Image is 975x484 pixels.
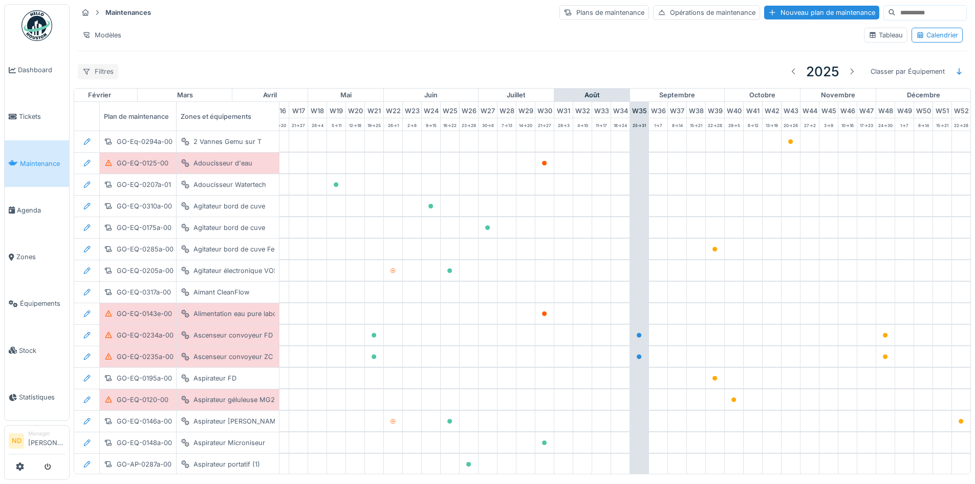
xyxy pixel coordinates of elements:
div: Modèles [78,28,126,43]
div: W 48 [876,102,895,118]
div: 2 -> 8 [403,118,421,131]
div: Ascenseur convoyeur ZC [193,352,273,362]
div: 4 -> 10 [573,118,592,131]
div: Agitateur bord de cuve Ferrari [193,244,287,254]
div: W 17 [289,102,308,118]
div: avril [232,89,308,102]
div: 7 -> 13 [497,118,516,131]
div: W 38 [687,102,705,118]
div: W 29 [516,102,535,118]
div: Agitateur électronique VOS60 [193,266,286,276]
div: juillet [479,89,554,102]
div: Adoucisseur Watertech [193,180,266,190]
div: W 42 [763,102,781,118]
div: 15 -> 21 [687,118,705,131]
div: GO-EQ-0317a-00 [117,287,171,297]
div: octobre [725,89,800,102]
div: 10 -> 16 [838,118,857,131]
div: Aimant CleanFlow [193,287,249,297]
div: 13 -> 19 [763,118,781,131]
div: W 50 [914,102,933,118]
div: W 27 [479,102,497,118]
div: 26 -> 1 [384,118,402,131]
div: Nouveau plan de maintenance [764,6,879,19]
h3: 2025 [806,64,839,79]
div: W 52 [952,102,970,118]
div: W 35 [630,102,648,118]
div: 1 -> 7 [649,118,667,131]
a: Stock [5,327,69,374]
div: Calendrier [916,30,958,40]
div: 30 -> 6 [479,118,497,131]
span: Maintenance [20,159,65,169]
div: mars [138,89,232,102]
div: W 49 [895,102,914,118]
div: W 36 [649,102,667,118]
div: W 45 [819,102,838,118]
div: 28 -> 3 [554,118,573,131]
div: 24 -> 30 [876,118,895,131]
div: Aspirateur [PERSON_NAME] [193,416,283,426]
div: W 51 [933,102,951,118]
div: W 30 [535,102,554,118]
div: 9 -> 15 [422,118,440,131]
span: Statistiques [19,392,65,402]
a: Équipements [5,280,69,327]
div: W 25 [441,102,459,118]
a: Maintenance [5,140,69,187]
div: GO-EQ-0310a-00 [117,201,172,211]
span: Équipements [20,299,65,308]
span: Zones [16,252,65,262]
div: W 39 [706,102,724,118]
div: 19 -> 25 [365,118,383,131]
a: Zones [5,234,69,280]
a: Agenda [5,187,69,234]
span: Tickets [19,112,65,121]
div: W 34 [611,102,630,118]
div: Tableau [869,30,903,40]
div: novembre [800,89,876,102]
a: Tickets [5,93,69,140]
div: W 47 [857,102,876,118]
div: Agitateur bord de cuve [193,223,265,233]
div: GO-EQ-0175a-00 [117,223,171,233]
div: 22 -> 28 [952,118,970,131]
div: GO-EQ-0148a-00 [117,438,172,448]
a: ND Manager[PERSON_NAME] [9,430,65,454]
div: 14 -> 20 [516,118,535,131]
div: GO-EQ-0195a-00 [117,373,172,383]
div: mai [308,89,383,102]
div: 17 -> 23 [857,118,876,131]
div: W 46 [838,102,857,118]
strong: Maintenances [101,8,155,17]
div: Classer par Équipement [866,64,949,79]
div: W 40 [725,102,743,118]
div: W 41 [744,102,762,118]
div: W 20 [346,102,364,118]
div: 18 -> 24 [611,118,630,131]
div: 21 -> 27 [535,118,554,131]
div: GO-EQ-0146a-00 [117,416,172,426]
div: GO-Eq-0294a-00 [117,137,172,146]
div: 21 -> 27 [289,118,308,131]
div: Aspirateur FD [193,373,236,383]
div: Aspirateur portatif (1) [193,459,260,469]
div: Opérations de maintenance [653,5,760,20]
div: 1 -> 7 [895,118,914,131]
div: W 22 [384,102,402,118]
div: 25 -> 31 [630,118,648,131]
div: GO-EQ-0143e-00 [117,309,172,319]
div: GO-EQ-0125-00 [117,158,168,168]
div: W 19 [327,102,345,118]
div: Aspirateur géluleuse MG2 [193,395,275,405]
div: W 43 [782,102,800,118]
a: Dashboard [5,47,69,93]
div: Aspirateur Microniseur [193,438,265,448]
div: 29 -> 5 [725,118,743,131]
div: Alimentation eau pure labo qc [193,309,287,319]
div: 12 -> 18 [346,118,364,131]
div: W 24 [422,102,440,118]
div: août [554,89,630,102]
div: GO-EQ-0234a-00 [117,330,174,340]
div: GO-EQ-0205a-00 [117,266,174,276]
